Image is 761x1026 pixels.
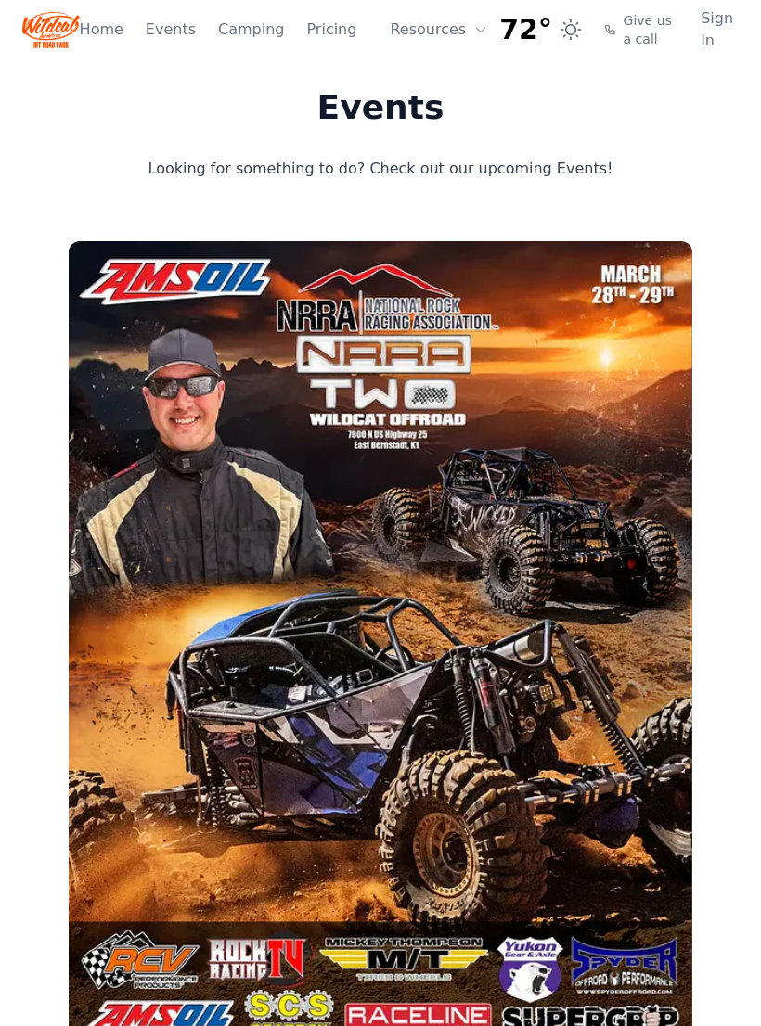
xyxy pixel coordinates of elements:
a: Events [146,19,196,41]
img: Wildcat Logo [22,7,80,52]
h1: Events [73,89,688,126]
a: Sign In [701,7,739,52]
a: Home [80,19,123,41]
a: Camping [218,19,284,41]
a: Give us a call [604,11,678,48]
button: Resources [379,11,499,48]
span: Give us a call [624,11,679,48]
span: 72° [499,13,552,46]
p: Looking for something to do? Check out our upcoming Events! [73,156,688,182]
a: Pricing [306,19,356,41]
